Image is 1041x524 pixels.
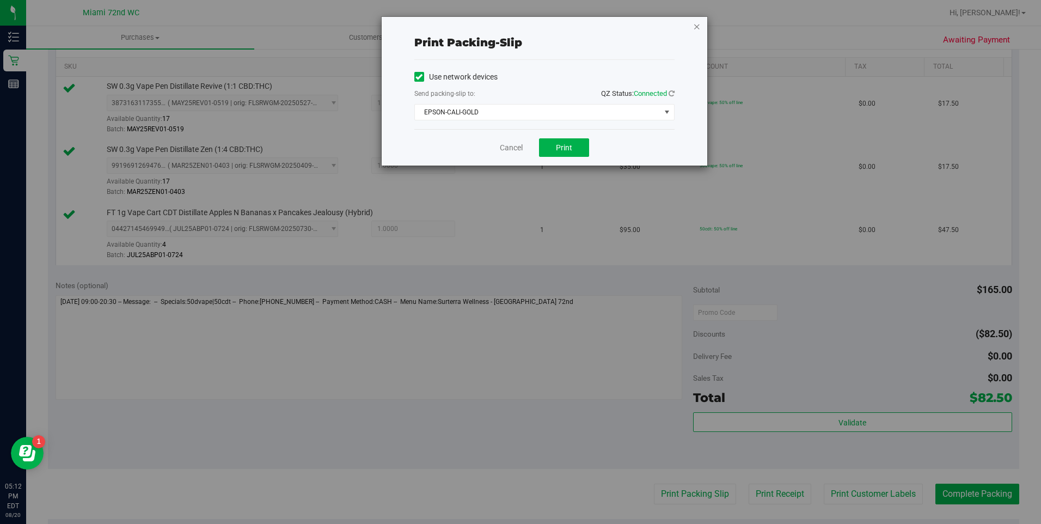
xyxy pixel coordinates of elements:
[414,89,475,99] label: Send packing-slip to:
[601,89,675,98] span: QZ Status:
[556,143,572,152] span: Print
[32,435,45,448] iframe: Resource center unread badge
[660,105,673,120] span: select
[414,36,522,49] span: Print packing-slip
[414,71,498,83] label: Use network devices
[539,138,589,157] button: Print
[500,142,523,154] a: Cancel
[415,105,660,120] span: EPSON-CALI-GOLD
[634,89,667,98] span: Connected
[11,437,44,470] iframe: Resource center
